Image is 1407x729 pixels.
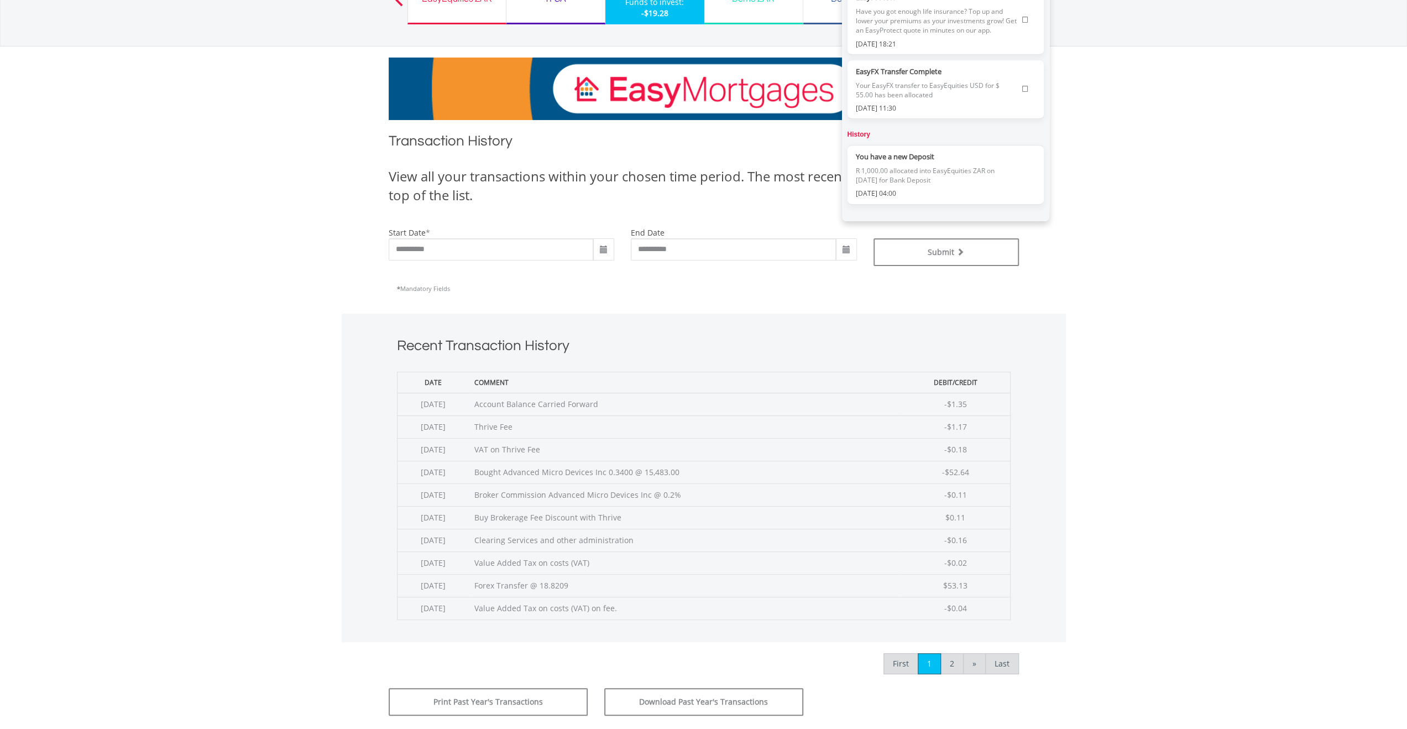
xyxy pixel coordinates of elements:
td: Value Added Tax on costs (VAT) on fee. [469,597,901,619]
span: Mandatory Fields [397,284,450,293]
label: [DATE] 18:21 [856,39,1017,49]
button: Download Past Year's Transactions [604,688,803,716]
td: [DATE] [397,393,469,415]
span: -$19.28 [641,8,668,18]
a: 1 [918,653,941,674]
td: [DATE] [397,574,469,597]
h1: Recent Transaction History [397,336,1011,361]
span: $53.13 [943,580,967,591]
td: [DATE] [397,415,469,438]
span: Have you got enough life insurance? Top up and lower your premiums as your investments grow! Get ... [856,3,1017,39]
label: EasyFX Transfer Complete [856,66,1017,77]
td: [DATE] [397,551,469,574]
span: $0.11 [945,512,965,523]
span: -$0.02 [944,558,967,568]
span: Your EasyFX transfer to EasyEquities USD for $ 55.00 has been allocated [856,77,1017,103]
label: end date [631,227,665,238]
label: You have a new Deposit [856,151,1017,162]
td: [DATE] [397,529,469,551]
td: Clearing Services and other administration [469,529,901,551]
a: First [883,653,918,674]
span: -$1.17 [944,421,967,432]
a: » [963,653,986,674]
div: View all your transactions within your chosen time period. The most recent transactions will be a... [389,167,1019,205]
td: [DATE] [397,506,469,529]
button: Submit [874,238,1019,266]
td: [DATE] [397,438,469,461]
td: Bought Advanced Micro Devices Inc 0.3400 @ 15,483.00 [469,461,901,483]
button: Print Past Year's Transactions [389,688,588,716]
span: -$0.18 [944,444,967,455]
a: Last [985,653,1019,674]
span: R 1,000.00 allocated into EasyEquities ZAR on [DATE] for Bank Deposit [856,162,1017,189]
td: Forex Transfer @ 18.8209 [469,574,901,597]
label: History heading [848,130,870,139]
td: [DATE] [397,597,469,619]
span: -$0.04 [944,603,967,613]
label: start date [389,227,426,238]
th: Date [397,372,469,393]
th: Debit/Credit [901,372,1010,393]
td: Thrive Fee [469,415,901,438]
span: -$1.35 [944,399,967,409]
span: -$0.16 [944,535,967,545]
a: 2 [940,653,964,674]
td: Account Balance Carried Forward [469,393,901,415]
img: EasyMortage Promotion Banner [389,58,1019,120]
span: -$52.64 [942,467,969,477]
td: VAT on Thrive Fee [469,438,901,461]
td: Value Added Tax on costs (VAT) [469,551,901,574]
td: Buy Brokerage Fee Discount with Thrive [469,506,901,529]
label: [DATE] 04:00 [856,189,1017,198]
h1: Transaction History [389,131,1019,156]
td: [DATE] [397,461,469,483]
label: [DATE] 11:30 [856,103,1017,113]
span: -$0.11 [944,490,967,500]
td: [DATE] [397,483,469,506]
td: Broker Commission Advanced Micro Devices Inc @ 0.2% [469,483,901,506]
th: Comment [469,372,901,393]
